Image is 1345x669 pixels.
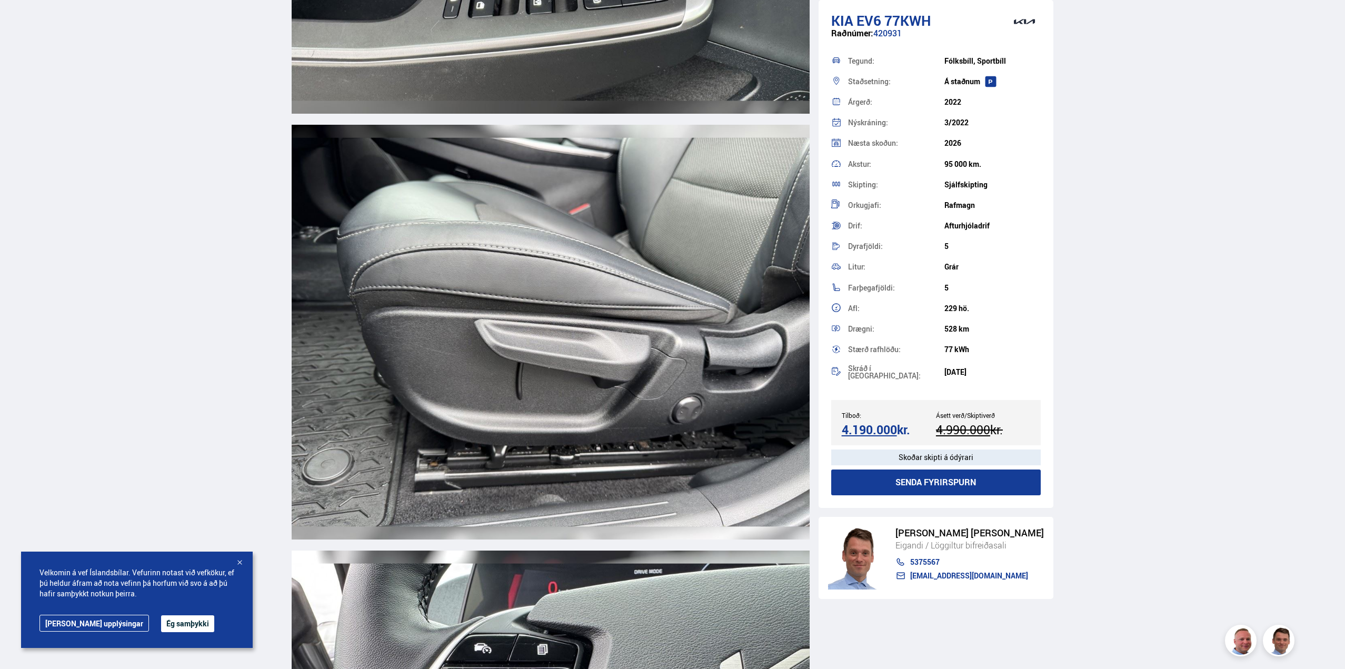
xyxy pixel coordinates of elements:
[944,325,1041,333] div: 528 km
[848,222,944,229] div: Drif:
[848,325,944,333] div: Drægni:
[944,284,1041,292] div: 5
[944,304,1041,313] div: 229 hö.
[936,423,1027,437] div: kr.
[944,263,1041,271] div: Grár
[848,139,944,147] div: Næsta skoðun:
[944,345,1041,354] div: 77 kWh
[944,242,1041,251] div: 5
[1003,5,1045,38] img: brand logo
[848,98,944,106] div: Árgerð:
[848,284,944,292] div: Farþegafjöldi:
[895,527,1044,538] div: [PERSON_NAME] [PERSON_NAME]
[895,572,1044,580] a: [EMAIL_ADDRESS][DOMAIN_NAME]
[831,470,1041,495] button: Senda fyrirspurn
[944,118,1041,127] div: 3/2022
[848,365,944,380] div: Skráð í [GEOGRAPHIC_DATA]:
[842,412,936,419] div: Tilboð:
[831,450,1041,465] div: Skoðar skipti á ódýrari
[944,98,1041,106] div: 2022
[944,368,1041,376] div: [DATE]
[936,412,1030,419] div: Ásett verð/Skiptiverð
[936,422,990,438] tcxspan: Call 4.990.000 via 3CX
[895,558,1044,566] a: 5375567
[848,57,944,65] div: Tegund:
[1227,626,1258,658] img: siFngHWaQ9KaOqBr.png
[848,181,944,188] div: Skipting:
[944,181,1041,189] div: Sjálfskipting
[161,615,214,632] button: Ég samþykki
[831,27,873,39] span: Raðnúmer:
[944,160,1041,168] div: 95 000 km.
[848,202,944,209] div: Orkugjafi:
[848,243,944,250] div: Dyrafjöldi:
[944,77,1041,86] div: Á staðnum
[848,263,944,271] div: Litur:
[842,423,933,437] div: kr.
[944,222,1041,230] div: Afturhjóladrif
[828,526,885,590] img: FbJEzSuNWCJXmdc-.webp
[848,78,944,85] div: Staðsetning:
[848,119,944,126] div: Nýskráning:
[848,346,944,353] div: Stærð rafhlöðu:
[944,201,1041,209] div: Rafmagn
[856,11,931,30] span: EV6 77KWH
[39,567,234,599] span: Velkomin á vef Íslandsbílar. Vefurinn notast við vefkökur, ef þú heldur áfram að nota vefinn þá h...
[842,422,897,438] tcxspan: Call 4.190.000 via 3CX
[1264,626,1296,658] img: FbJEzSuNWCJXmdc-.webp
[944,139,1041,147] div: 2026
[848,161,944,168] div: Akstur:
[895,538,1044,552] div: Eigandi / Löggiltur bifreiðasali
[831,28,1041,49] div: 420931
[39,615,149,632] a: [PERSON_NAME] upplýsingar
[292,125,810,539] img: 3527133.jpeg
[8,4,40,36] button: Opna LiveChat spjallviðmót
[944,57,1041,65] div: Fólksbíll, Sportbíll
[831,11,853,30] span: Kia
[848,305,944,312] div: Afl:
